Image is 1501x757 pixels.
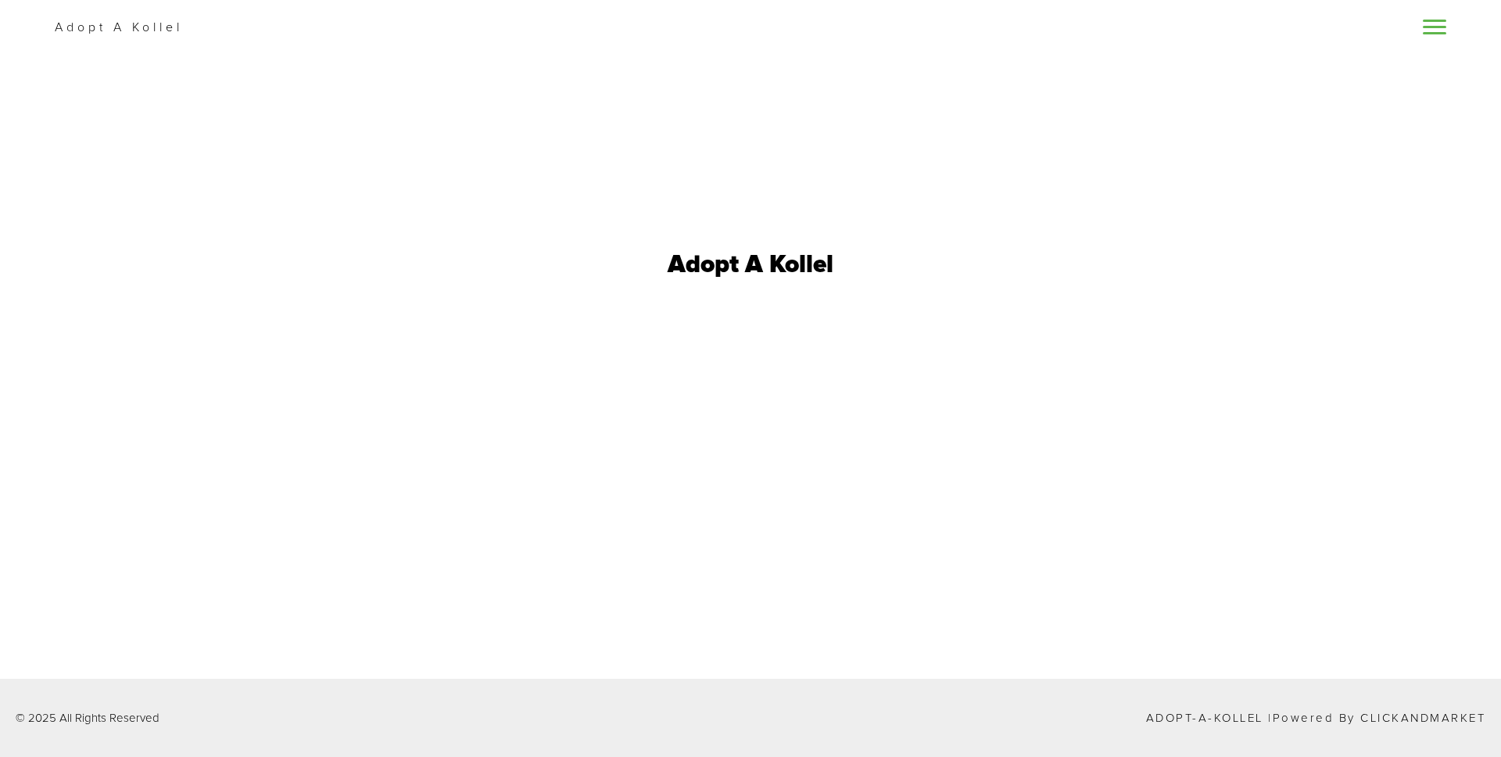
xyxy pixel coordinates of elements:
[55,18,183,37] p: Adopt A Kollel
[16,712,159,724] p: © 2025 All Rights Reserved
[1146,712,1486,724] p: Adopt-a-Kollel |
[1273,712,1356,724] span: Powered by
[1360,712,1485,724] a: ClickandMarket
[668,253,833,278] h1: Adopt A Kollel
